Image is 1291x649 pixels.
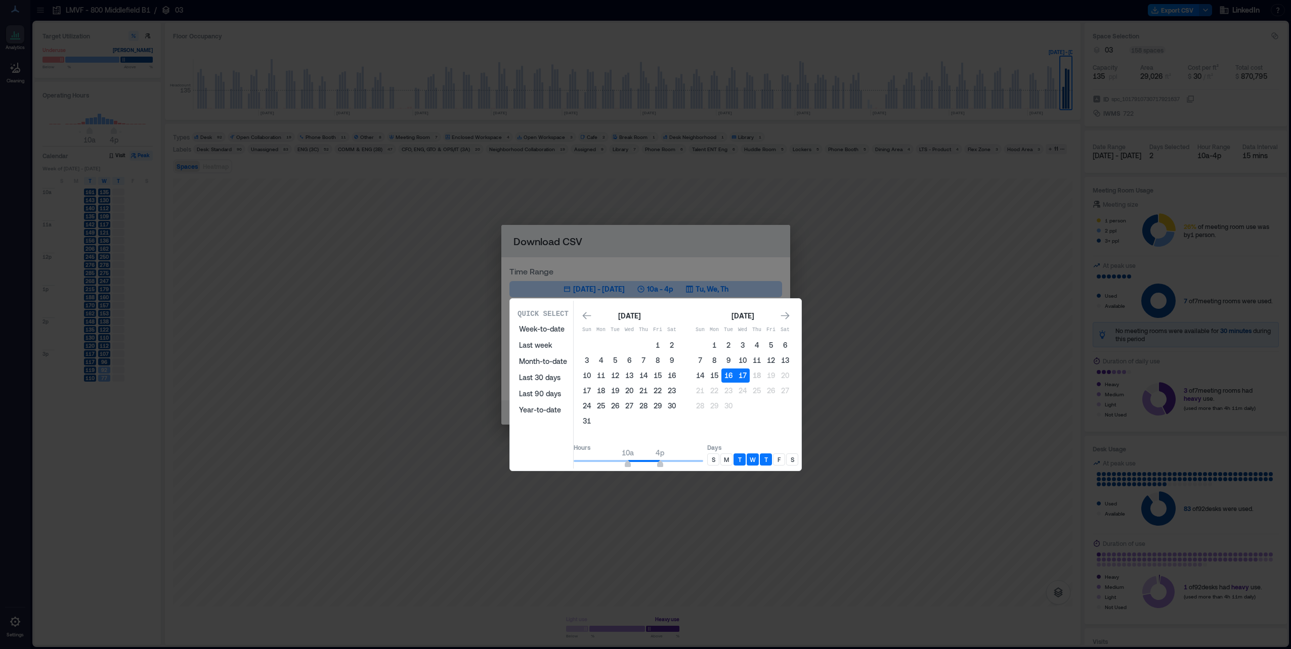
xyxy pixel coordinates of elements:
button: 11 [750,353,764,367]
p: T [764,455,768,463]
button: 8 [651,353,665,367]
button: 3 [736,338,750,352]
button: 24 [736,384,750,398]
button: 14 [636,368,651,383]
p: Mon [707,326,721,334]
p: Days [707,443,798,451]
button: 16 [665,368,679,383]
button: 19 [608,384,622,398]
p: Sun [693,326,707,334]
p: Sat [778,326,792,334]
th: Sunday [580,323,594,337]
button: 20 [778,368,792,383]
p: Wed [622,326,636,334]
p: M [724,455,729,463]
button: 16 [721,368,736,383]
button: 4 [594,353,608,367]
button: 23 [721,384,736,398]
p: Sun [580,326,594,334]
button: 2 [721,338,736,352]
button: 15 [651,368,665,383]
button: 8 [707,353,721,367]
button: 9 [721,353,736,367]
button: 6 [622,353,636,367]
p: Mon [594,326,608,334]
p: Wed [736,326,750,334]
button: Go to next month [778,309,792,323]
button: Week-to-date [513,321,573,337]
button: 30 [665,399,679,413]
button: Last week [513,337,573,353]
button: 22 [707,384,721,398]
th: Saturday [665,323,679,337]
button: 20 [622,384,636,398]
button: 19 [764,368,778,383]
button: 9 [665,353,679,367]
th: Wednesday [622,323,636,337]
p: Tue [721,326,736,334]
button: 1 [651,338,665,352]
p: Fri [651,326,665,334]
p: Quick Select [518,309,569,319]
button: 28 [693,399,707,413]
span: 10a [622,448,634,457]
button: 25 [750,384,764,398]
th: Monday [707,323,721,337]
button: 28 [636,399,651,413]
th: Sunday [693,323,707,337]
button: 12 [764,353,778,367]
button: 1 [707,338,721,352]
button: 7 [693,353,707,367]
button: Go to previous month [580,309,594,323]
button: 25 [594,399,608,413]
p: W [750,455,756,463]
button: 27 [778,384,792,398]
th: Wednesday [736,323,750,337]
button: 14 [693,368,707,383]
button: Month-to-date [513,353,573,369]
button: 29 [651,399,665,413]
th: Monday [594,323,608,337]
th: Thursday [636,323,651,337]
button: Last 90 days [513,386,573,402]
button: 13 [622,368,636,383]
button: 31 [580,414,594,428]
button: 18 [750,368,764,383]
button: 3 [580,353,594,367]
button: 23 [665,384,679,398]
button: 24 [580,399,594,413]
button: 5 [764,338,778,352]
button: 7 [636,353,651,367]
p: Thu [636,326,651,334]
button: 12 [608,368,622,383]
th: Friday [764,323,778,337]
button: Last 30 days [513,369,573,386]
button: 6 [778,338,792,352]
th: Thursday [750,323,764,337]
button: 4 [750,338,764,352]
button: 30 [721,399,736,413]
button: 5 [608,353,622,367]
button: 13 [778,353,792,367]
p: S [791,455,794,463]
button: 10 [736,353,750,367]
button: 2 [665,338,679,352]
button: Year-to-date [513,402,573,418]
p: Sat [665,326,679,334]
th: Friday [651,323,665,337]
button: 15 [707,368,721,383]
p: F [778,455,781,463]
button: 29 [707,399,721,413]
button: 11 [594,368,608,383]
span: 4p [656,448,664,457]
button: 22 [651,384,665,398]
button: 21 [693,384,707,398]
p: Thu [750,326,764,334]
button: 17 [580,384,594,398]
th: Saturday [778,323,792,337]
button: 27 [622,399,636,413]
p: Tue [608,326,622,334]
div: [DATE] [615,310,643,322]
p: S [712,455,715,463]
p: T [738,455,742,463]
